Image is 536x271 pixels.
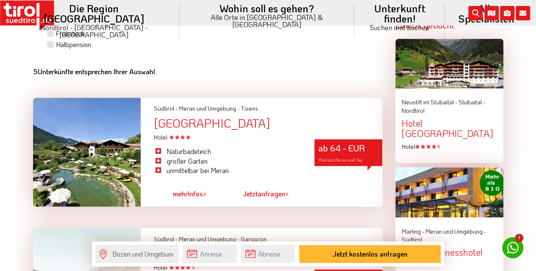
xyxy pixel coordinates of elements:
[19,24,169,38] small: Nordtirol - [GEOGRAPHIC_DATA] - [GEOGRAPHIC_DATA]
[183,245,236,263] input: Anreise
[402,227,424,235] span: Marling -
[240,104,258,112] span: Tisens
[95,245,178,263] input: Wo soll's hingehen?
[33,67,38,76] b: 5
[243,189,258,198] span: Jetzt
[314,139,382,165] div: ab 64 - EUR
[33,67,155,76] b: Unterkünfte entsprechen Ihrer Auswahl
[153,165,302,175] li: unmittelbar bei Meran
[318,157,362,162] span: Preis pro Person und Tag
[502,237,523,258] a: 1
[500,6,514,20] i: Fotogalerie
[402,118,497,138] div: Hotel [GEOGRAPHIC_DATA]
[515,234,523,242] span: 1
[173,184,206,204] a: mehrInfos>
[299,245,440,263] button: Jetzt kostenlos anfragen
[437,143,440,149] sup: S
[286,189,289,198] span: >
[243,184,289,204] a: Jetztanfragen>
[153,156,302,165] li: großer Garten
[178,235,239,243] span: Meran und Umgebung -
[153,133,190,141] span: Hotel
[402,106,425,115] span: Nordtirol
[516,6,530,20] i: Kontakt
[189,14,344,28] small: Alle Orte in [GEOGRAPHIC_DATA] & [GEOGRAPHIC_DATA]
[402,98,497,150] a: Neustift im Stubaital - Stubaital - Nordtirol Hotel [GEOGRAPHIC_DATA] Hotel S
[402,247,497,267] div: Bio- & Wellnesshotel PAZEIDER
[484,6,499,20] i: Karte öffnen
[153,104,177,112] span: Südtirol -
[402,235,422,243] span: Südtirol
[425,227,486,235] span: Meran und Umgebung -
[153,146,302,156] li: Naturbadeteich
[241,245,295,263] input: Abreise
[173,189,188,198] span: mehr
[402,142,497,151] div: Hotel
[402,98,457,106] span: Neustift im Stubaital -
[153,116,382,129] div: [GEOGRAPHIC_DATA]
[203,189,206,198] span: >
[178,104,239,112] span: Meran und Umgebung -
[364,24,435,31] small: Suchen und buchen
[153,235,177,243] span: Südtirol -
[240,235,266,243] span: Gargazon
[458,98,485,106] span: Stubaital -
